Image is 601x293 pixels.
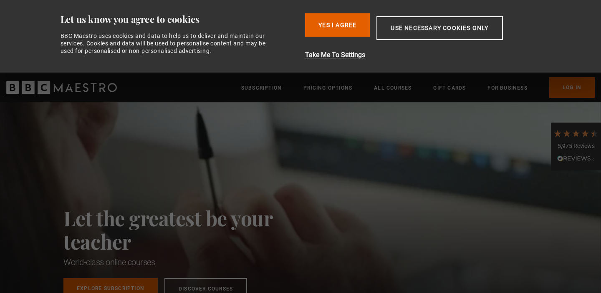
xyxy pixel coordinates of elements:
[553,129,599,138] div: 4.7 Stars
[305,13,370,37] button: Yes I Agree
[61,13,299,25] div: Let us know you agree to cookies
[6,81,117,94] svg: BBC Maestro
[553,154,599,164] div: Read All Reviews
[63,206,310,253] h2: Let the greatest be your teacher
[433,84,466,92] a: Gift Cards
[61,32,275,55] div: BBC Maestro uses cookies and data to help us to deliver and maintain our services. Cookies and da...
[553,142,599,150] div: 5,975 Reviews
[241,77,595,98] nav: Primary
[63,256,310,268] h1: World-class online courses
[376,16,503,40] button: Use necessary cookies only
[303,84,352,92] a: Pricing Options
[374,84,412,92] a: All Courses
[551,123,601,171] div: 5,975 ReviewsRead All Reviews
[557,155,595,161] img: REVIEWS.io
[487,84,527,92] a: For business
[305,50,547,60] button: Take Me To Settings
[241,84,282,92] a: Subscription
[549,77,595,98] a: Log In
